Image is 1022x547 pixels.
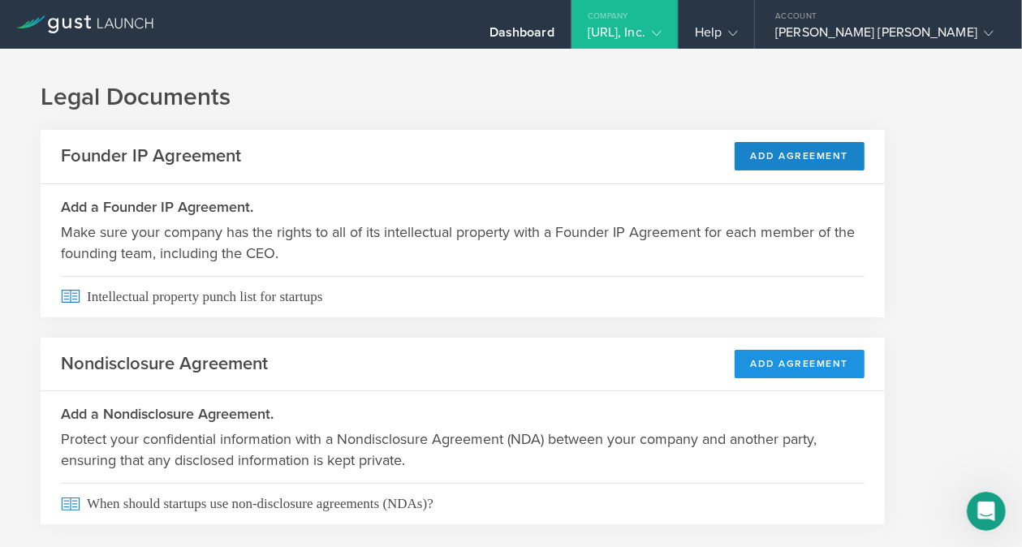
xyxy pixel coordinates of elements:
div: Dashboard [489,24,554,49]
h2: Founder IP Agreement [61,144,241,168]
div: Hi [PERSON_NAME], [26,54,253,70]
button: Upload attachment [77,423,90,436]
div: If you have trouble finding that link you can also head to[URL][DOMAIN_NAME]and login to Gust Equ... [13,317,266,416]
a: When should startups use non-disclosure agreements (NDAs)? [41,483,885,524]
button: Add Agreement [735,350,865,378]
h3: Add a Founder IP Agreement. [61,196,865,218]
button: Home [283,6,314,37]
button: go back [11,6,41,37]
h1: Legal Documents [41,81,981,114]
button: Add Agreement [735,142,865,170]
div: Kellen says… [13,44,312,280]
button: Send a message… [278,416,304,442]
div: [URL], Inc. [588,24,662,49]
div: If you have trouble finding that link you can also head to and login to Gust Equity Management di... [26,327,253,407]
div: we have something just like that. On your main cap table page, beneath your Common Stock holders,... [26,78,253,269]
div: Hi [PERSON_NAME],we have something just like that. On your main cap table page, beneath your Comm... [13,44,266,278]
iframe: To enrich screen reader interactions, please activate Accessibility in Grammarly extension settings [967,492,1006,531]
div: Kellen says… [13,280,312,317]
button: Emoji picker [25,423,38,436]
h2: Nondisclosure Agreement [61,352,268,376]
div: Kellen says… [13,317,312,429]
h3: Add a Nondisclosure Agreement. [61,403,865,424]
div: Help [695,24,738,49]
p: Make sure your company has the rights to all of its intellectual property with a Founder IP Agree... [61,222,865,264]
h1: Gust Helper [79,15,155,28]
button: Gif picker [51,423,64,436]
span: When should startups use non-disclosure agreements (NDAs)? [61,483,865,524]
div: [PERSON_NAME] [PERSON_NAME] [775,24,994,49]
a: Intellectual property punch list for startups [41,276,885,317]
p: Protect your confidential information with a Nondisclosure Agreement (NDA) between your company a... [61,429,865,471]
textarea: Message… [14,389,311,416]
div: [URL][DOMAIN_NAME] [13,280,166,316]
span: Intellectual property punch list for startups [61,276,865,317]
a: [URL][DOMAIN_NAME] [26,291,153,304]
img: Profile image for Gust Helper [46,9,72,35]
